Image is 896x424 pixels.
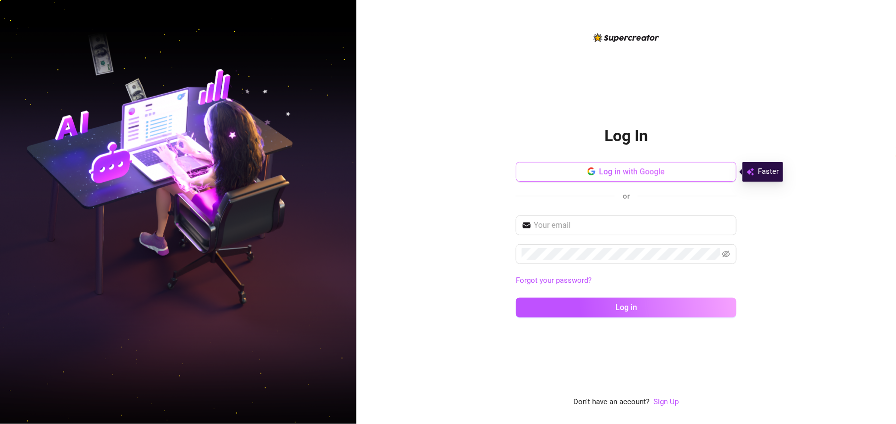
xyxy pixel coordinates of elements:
a: Forgot your password? [516,275,737,287]
a: Forgot your password? [516,276,592,285]
span: or [623,192,630,201]
img: svg%3e [747,166,754,178]
button: Log in [516,298,737,318]
a: Sign Up [654,397,679,406]
h2: Log In [604,126,648,146]
img: logo-BBDzfeDw.svg [594,33,659,42]
button: Log in with Google [516,162,737,182]
input: Your email [534,219,731,231]
a: Sign Up [654,396,679,408]
span: eye-invisible [722,250,730,258]
span: Don't have an account? [574,396,650,408]
span: Log in with Google [599,167,665,176]
span: Log in [615,303,637,312]
span: Faster [758,166,779,178]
